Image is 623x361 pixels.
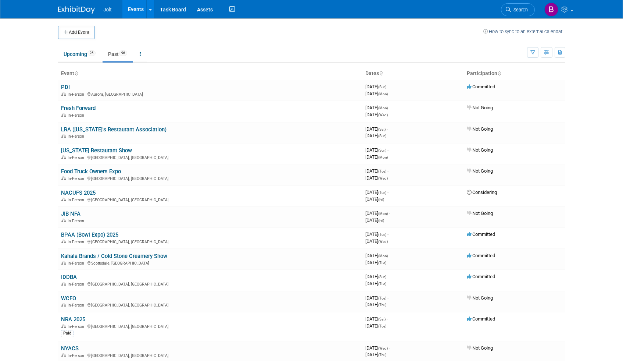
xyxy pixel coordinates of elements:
[544,3,558,17] img: Brooke Valderrama
[74,70,78,76] a: Sort by Event Name
[464,67,565,80] th: Participation
[378,233,386,237] span: (Tue)
[365,231,389,237] span: [DATE]
[68,282,86,287] span: In-Person
[378,240,388,244] span: (Wed)
[61,134,66,138] img: In-Person Event
[467,190,497,195] span: Considering
[389,253,390,258] span: -
[365,316,388,322] span: [DATE]
[365,175,388,181] span: [DATE]
[365,345,390,351] span: [DATE]
[378,254,388,258] span: (Mon)
[378,127,386,131] span: (Sat)
[61,345,79,352] a: NYACS
[61,261,66,265] img: In-Person Event
[61,84,70,91] a: PDI
[61,147,132,154] a: [US_STATE] Restaurant Show
[387,316,388,322] span: -
[378,113,388,117] span: (Wed)
[497,70,501,76] a: Sort by Participation Type
[68,303,86,308] span: In-Person
[68,353,86,358] span: In-Person
[387,295,389,301] span: -
[365,238,388,244] span: [DATE]
[467,84,495,89] span: Committed
[61,295,76,302] a: WCFO
[378,191,386,195] span: (Tue)
[387,190,389,195] span: -
[378,275,386,279] span: (Sun)
[58,47,101,61] a: Upcoming25
[61,253,167,259] a: Kahala Brands / Cold Stone Creamery Show
[58,26,95,39] button: Add Event
[68,134,86,139] span: In-Person
[365,190,389,195] span: [DATE]
[365,112,388,117] span: [DATE]
[365,210,390,216] span: [DATE]
[378,176,388,180] span: (Wed)
[61,303,66,307] img: In-Person Event
[61,240,66,243] img: In-Person Event
[387,168,389,174] span: -
[378,296,386,300] span: (Tue)
[378,169,386,173] span: (Tue)
[365,91,388,96] span: [DATE]
[501,3,535,16] a: Search
[378,219,384,223] span: (Fri)
[61,352,359,358] div: [GEOGRAPHIC_DATA], [GEOGRAPHIC_DATA]
[61,324,66,328] img: In-Person Event
[389,345,390,351] span: -
[68,219,86,223] span: In-Person
[68,92,86,97] span: In-Person
[467,274,495,279] span: Committed
[61,105,96,112] a: Fresh Forward
[378,282,386,286] span: (Tue)
[467,105,493,110] span: Not Going
[467,295,493,301] span: Not Going
[61,210,80,217] a: JIB NFA
[61,281,359,287] div: [GEOGRAPHIC_DATA], [GEOGRAPHIC_DATA]
[378,134,386,138] span: (Sun)
[378,324,386,328] span: (Tue)
[365,133,386,138] span: [DATE]
[103,47,133,61] a: Past96
[58,67,362,80] th: Event
[467,210,493,216] span: Not Going
[365,217,384,223] span: [DATE]
[61,198,66,201] img: In-Person Event
[467,168,493,174] span: Not Going
[389,210,390,216] span: -
[365,147,389,153] span: [DATE]
[61,302,359,308] div: [GEOGRAPHIC_DATA], [GEOGRAPHIC_DATA]
[61,155,66,159] img: In-Person Event
[467,345,493,351] span: Not Going
[61,168,121,175] a: Food Truck Owners Expo
[378,346,388,350] span: (Wed)
[378,303,386,307] span: (Thu)
[61,353,66,357] img: In-Person Event
[365,197,384,202] span: [DATE]
[61,113,66,117] img: In-Person Event
[61,323,359,329] div: [GEOGRAPHIC_DATA], [GEOGRAPHIC_DATA]
[58,6,95,14] img: ExhibitDay
[365,352,386,357] span: [DATE]
[365,84,389,89] span: [DATE]
[365,260,386,265] span: [DATE]
[365,105,390,110] span: [DATE]
[365,168,389,174] span: [DATE]
[365,253,390,258] span: [DATE]
[365,323,386,329] span: [DATE]
[61,274,77,280] a: IDDBA
[61,330,74,337] div: Paid
[61,219,66,222] img: In-Person Event
[61,316,85,323] a: NRA 2025
[389,105,390,110] span: -
[467,231,495,237] span: Committed
[61,282,66,286] img: In-Person Event
[365,154,388,160] span: [DATE]
[378,85,386,89] span: (Sun)
[61,154,359,160] div: [GEOGRAPHIC_DATA], [GEOGRAPHIC_DATA]
[378,106,388,110] span: (Mon)
[365,281,386,286] span: [DATE]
